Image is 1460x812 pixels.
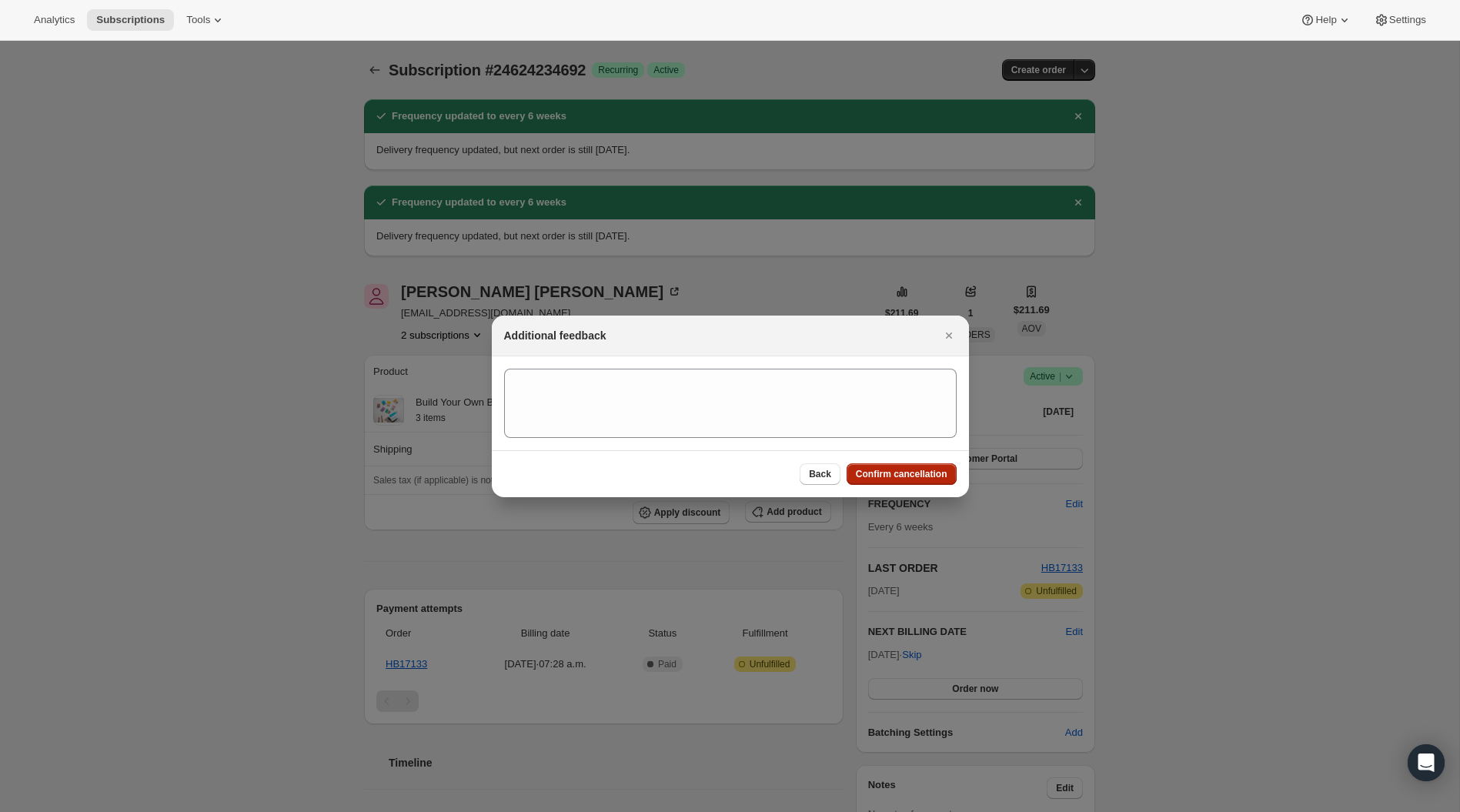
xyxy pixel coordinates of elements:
[177,9,235,31] button: Tools
[1408,744,1445,781] div: Open Intercom Messenger
[800,463,840,485] button: Back
[809,468,831,480] span: Back
[186,14,210,26] span: Tools
[87,9,174,31] button: Subscriptions
[1291,9,1361,31] button: Help
[847,463,957,485] button: Confirm cancellation
[504,328,606,343] h2: Additional feedback
[1389,14,1426,26] span: Settings
[25,9,84,31] button: Analytics
[34,14,75,26] span: Analytics
[96,14,165,26] span: Subscriptions
[938,325,960,346] button: Close
[1315,14,1336,26] span: Help
[856,468,947,480] span: Confirm cancellation
[1365,9,1435,31] button: Settings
